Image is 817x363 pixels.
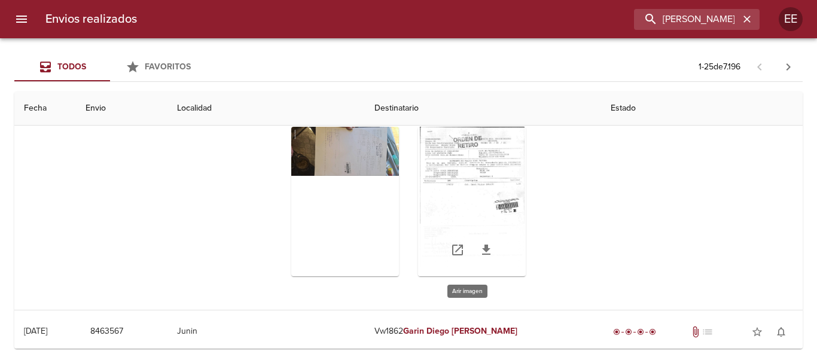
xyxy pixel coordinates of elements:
[403,326,424,336] em: Garin
[601,91,803,126] th: Estado
[365,310,601,353] td: Vw1862
[472,236,501,264] a: Descargar
[775,326,787,338] span: notifications_none
[365,91,601,126] th: Destinatario
[167,91,365,126] th: Localidad
[690,326,702,338] span: Tiene documentos adjuntos
[291,127,399,276] div: Arir imagen
[45,10,137,29] h6: Envios realizados
[625,328,632,335] span: radio_button_checked
[7,5,36,33] button: menu
[774,53,803,81] span: Pagina siguiente
[637,328,644,335] span: radio_button_checked
[613,328,620,335] span: radio_button_checked
[14,53,206,81] div: Tabs Envios
[426,326,449,336] em: Diego
[443,236,472,264] a: Abrir
[167,310,365,353] td: Junin
[634,9,739,30] input: buscar
[90,324,123,339] span: 8463567
[702,326,714,338] span: No tiene pedido asociado
[76,91,167,126] th: Envio
[145,62,191,72] span: Favoritos
[611,326,659,338] div: Entregado
[779,7,803,31] div: EE
[751,326,763,338] span: star_border
[649,328,656,335] span: radio_button_checked
[86,321,128,343] button: 8463567
[57,62,86,72] span: Todos
[699,61,740,73] p: 1 - 25 de 7.196
[769,320,793,344] button: Activar notificaciones
[24,326,47,336] div: [DATE]
[745,320,769,344] button: Agregar a favoritos
[14,91,76,126] th: Fecha
[452,326,518,336] em: [PERSON_NAME]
